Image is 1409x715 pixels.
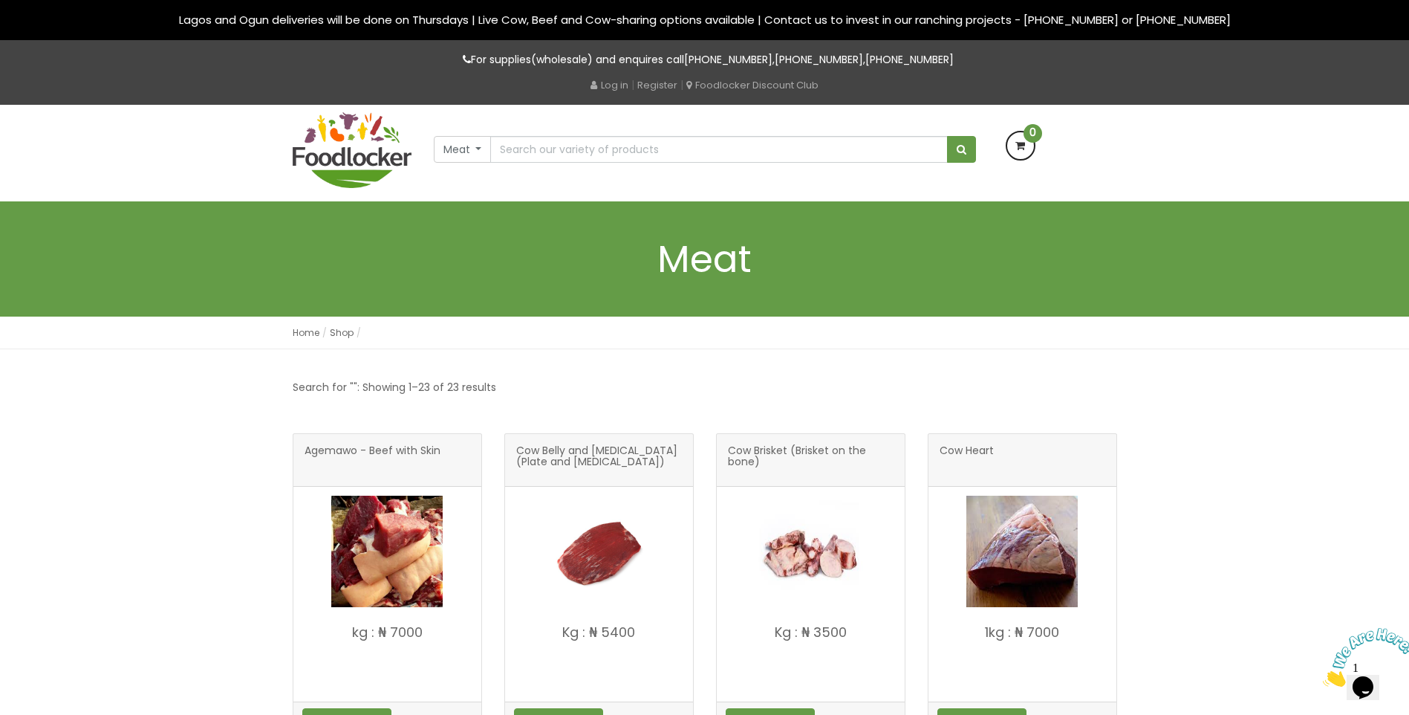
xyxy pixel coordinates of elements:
p: For supplies(wholesale) and enquires call , , [293,51,1117,68]
span: Cow Heart [940,445,994,475]
a: Log in [590,78,628,92]
span: Agemawo - Beef with Skin [305,445,440,475]
a: Register [637,78,677,92]
img: FoodLocker [293,112,411,188]
a: Foodlocker Discount Club [686,78,819,92]
p: 1kg : ₦ 7000 [928,625,1116,640]
img: Cow Brisket (Brisket on the bone) [755,496,866,607]
h1: Meat [293,239,1117,279]
img: Chat attention grabber [6,6,98,65]
span: Cow Brisket (Brisket on the bone) [728,445,894,475]
a: Home [293,326,319,339]
img: Cow Belly and Scrotum (Plate and Flank) [543,496,654,607]
span: | [680,77,683,92]
p: Kg : ₦ 5400 [505,625,693,640]
p: kg : ₦ 7000 [293,625,481,640]
span: Lagos and Ogun deliveries will be done on Thursdays | Live Cow, Beef and Cow-sharing options avai... [179,12,1231,27]
a: Shop [330,326,354,339]
input: Search our variety of products [490,136,947,163]
span: Cow Belly and [MEDICAL_DATA] (Plate and [MEDICAL_DATA]) [516,445,682,475]
iframe: chat widget [1317,622,1409,693]
p: Kg : ₦ 3500 [717,625,905,640]
span: 1 [6,6,12,19]
a: [PHONE_NUMBER] [865,52,954,67]
span: 0 [1024,124,1042,143]
span: | [631,77,634,92]
button: Meat [434,136,492,163]
p: Search for "": Showing 1–23 of 23 results [293,379,496,396]
img: Cow Heart [966,496,1078,607]
a: [PHONE_NUMBER] [775,52,863,67]
a: [PHONE_NUMBER] [684,52,772,67]
img: Agemawo - Beef with Skin [331,496,443,607]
